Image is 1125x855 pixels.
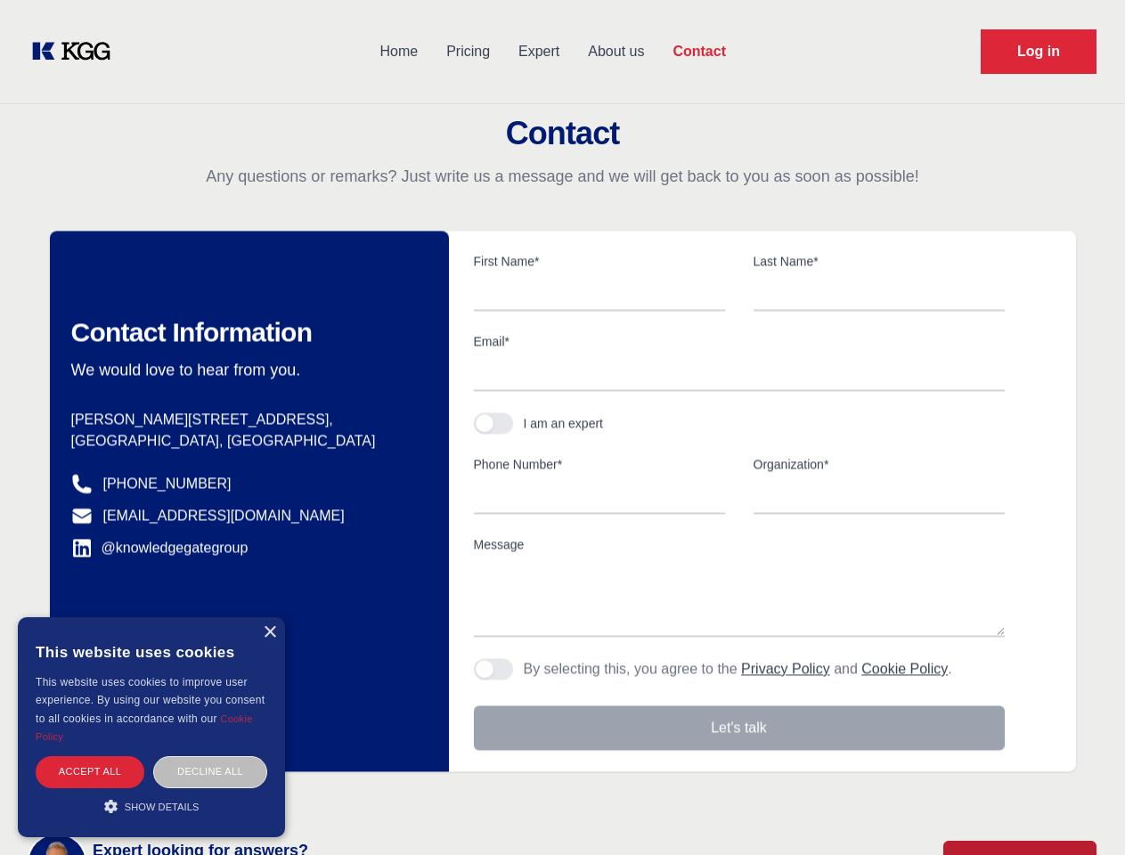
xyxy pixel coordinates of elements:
[432,28,504,75] a: Pricing
[474,455,725,473] label: Phone Number*
[474,252,725,270] label: First Name*
[981,29,1096,74] a: Request Demo
[71,409,420,430] p: [PERSON_NAME][STREET_ADDRESS],
[263,626,276,639] div: Close
[504,28,574,75] a: Expert
[861,661,948,676] a: Cookie Policy
[71,537,249,558] a: @knowledgegategroup
[71,430,420,452] p: [GEOGRAPHIC_DATA], [GEOGRAPHIC_DATA]
[365,28,432,75] a: Home
[741,661,830,676] a: Privacy Policy
[524,414,604,432] div: I am an expert
[754,455,1005,473] label: Organization*
[29,37,125,66] a: KOL Knowledge Platform: Talk to Key External Experts (KEE)
[71,316,420,348] h2: Contact Information
[474,705,1005,750] button: Let's talk
[103,505,345,526] a: [EMAIL_ADDRESS][DOMAIN_NAME]
[36,676,265,725] span: This website uses cookies to improve user experience. By using our website you consent to all coo...
[524,658,952,680] p: By selecting this, you agree to the and .
[21,116,1104,151] h2: Contact
[103,473,232,494] a: [PHONE_NUMBER]
[754,252,1005,270] label: Last Name*
[1036,769,1125,855] iframe: Chat Widget
[125,802,200,812] span: Show details
[153,756,267,787] div: Decline all
[658,28,740,75] a: Contact
[574,28,658,75] a: About us
[36,756,144,787] div: Accept all
[21,166,1104,187] p: Any questions or remarks? Just write us a message and we will get back to you as soon as possible!
[36,631,267,673] div: This website uses cookies
[36,797,267,815] div: Show details
[36,713,253,742] a: Cookie Policy
[474,332,1005,350] label: Email*
[71,359,420,380] p: We would love to hear from you.
[474,535,1005,553] label: Message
